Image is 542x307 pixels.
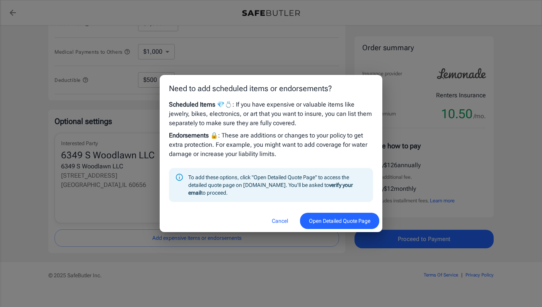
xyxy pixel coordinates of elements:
[169,101,232,108] strong: Scheduled Items 💎💍
[169,100,373,128] p: : If you have expensive or valuable items like jewelry, bikes, electronics, or art that you want ...
[188,182,353,196] strong: verify your email
[188,170,367,200] div: To add these options, click "Open Detailed Quote Page" to access the detailed quote page on [DOMA...
[300,213,379,229] button: Open Detailed Quote Page
[169,83,373,94] p: Need to add scheduled items or endorsements?
[263,213,297,229] button: Cancel
[169,132,218,139] strong: Endorsements 🔒
[169,131,373,159] p: : These are additions or changes to your policy to get extra protection. For example, you might w...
